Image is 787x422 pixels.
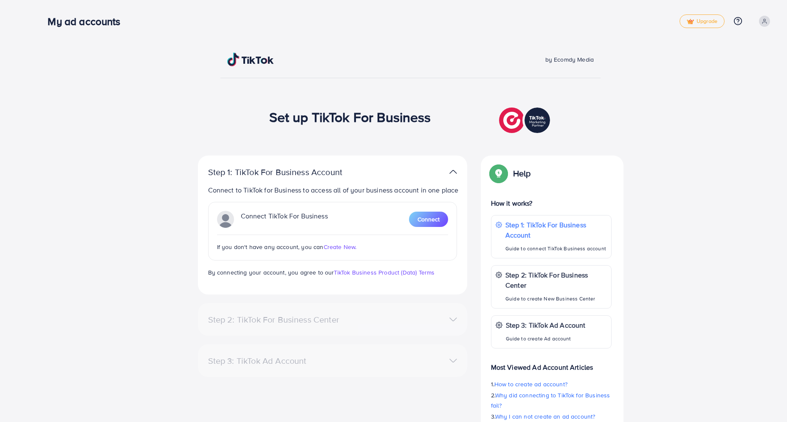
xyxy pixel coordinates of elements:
[545,55,594,64] span: by Ecomdy Media
[491,166,506,181] img: Popup guide
[417,215,440,224] span: Connect
[491,379,612,389] p: 1.
[208,167,370,177] p: Step 1: TikTok For Business Account
[513,168,531,178] p: Help
[227,53,274,66] img: TikTok
[241,211,328,228] p: Connect TikTok For Business
[495,412,595,421] span: Why I can not create an ad account?
[491,198,612,208] p: How it works?
[208,185,460,195] p: Connect to TikTok for Business to access all of your business account in one place
[505,220,607,240] p: Step 1: TikTok For Business Account
[506,334,586,344] p: Guide to create Ad account
[680,14,725,28] a: tickUpgrade
[491,355,612,372] p: Most Viewed Ad Account Articles
[334,268,435,277] a: TikTok Business Product (Data) Terms
[505,270,607,290] p: Step 2: TikTok For Business Center
[48,15,127,28] h3: My ad accounts
[217,211,234,228] img: TikTok partner
[491,411,612,422] p: 3.
[409,212,448,227] button: Connect
[505,244,607,254] p: Guide to connect TikTok Business account
[505,294,607,304] p: Guide to create New Business Center
[269,109,431,125] h1: Set up TikTok For Business
[217,243,324,251] span: If you don't have any account, you can
[208,267,457,278] p: By connecting your account, you agree to our
[506,320,586,330] p: Step 3: TikTok Ad Account
[491,391,610,410] span: Why did connecting to TikTok for Business fail?
[324,243,357,251] span: Create New.
[687,19,694,25] img: tick
[494,380,567,388] span: How to create ad account?
[449,166,457,178] img: TikTok partner
[499,105,552,135] img: TikTok partner
[491,390,612,411] p: 2.
[687,18,717,25] span: Upgrade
